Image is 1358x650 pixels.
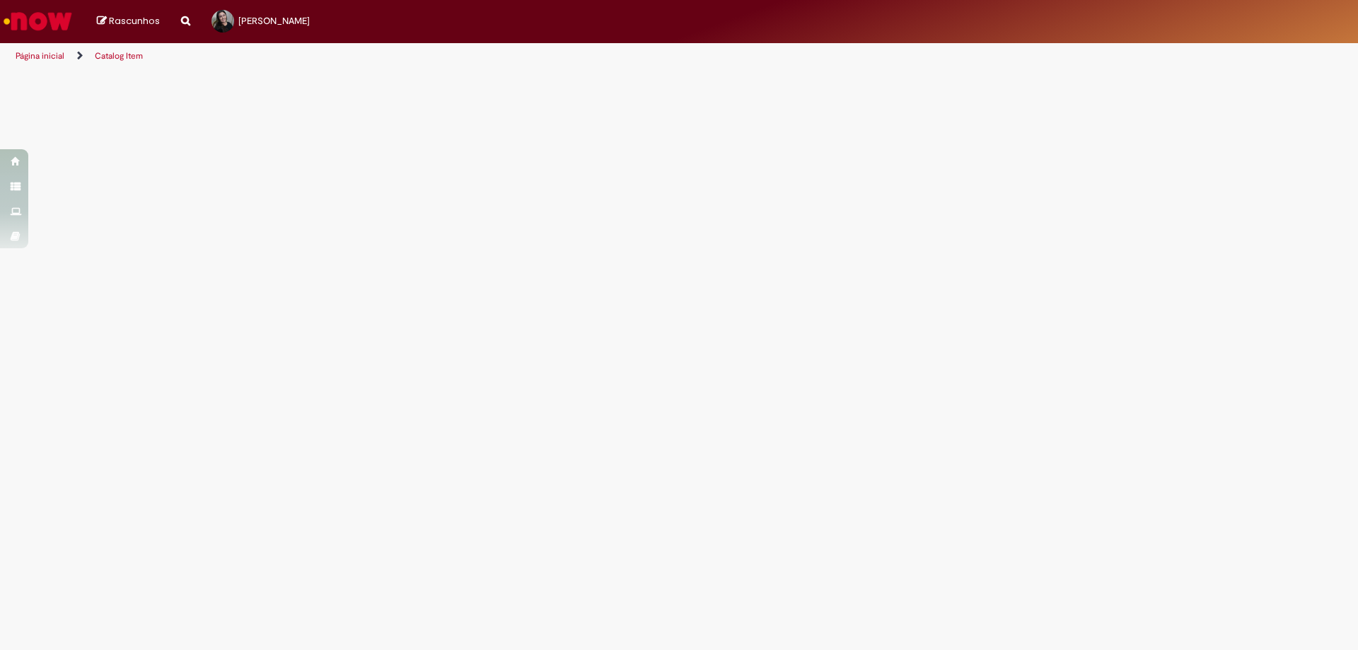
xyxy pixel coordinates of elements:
a: Rascunhos [97,15,160,28]
a: Catalog Item [95,50,143,62]
ul: Trilhas de página [11,43,895,69]
a: Página inicial [16,50,64,62]
img: ServiceNow [1,7,74,35]
span: Rascunhos [109,14,160,28]
span: [PERSON_NAME] [238,15,310,27]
